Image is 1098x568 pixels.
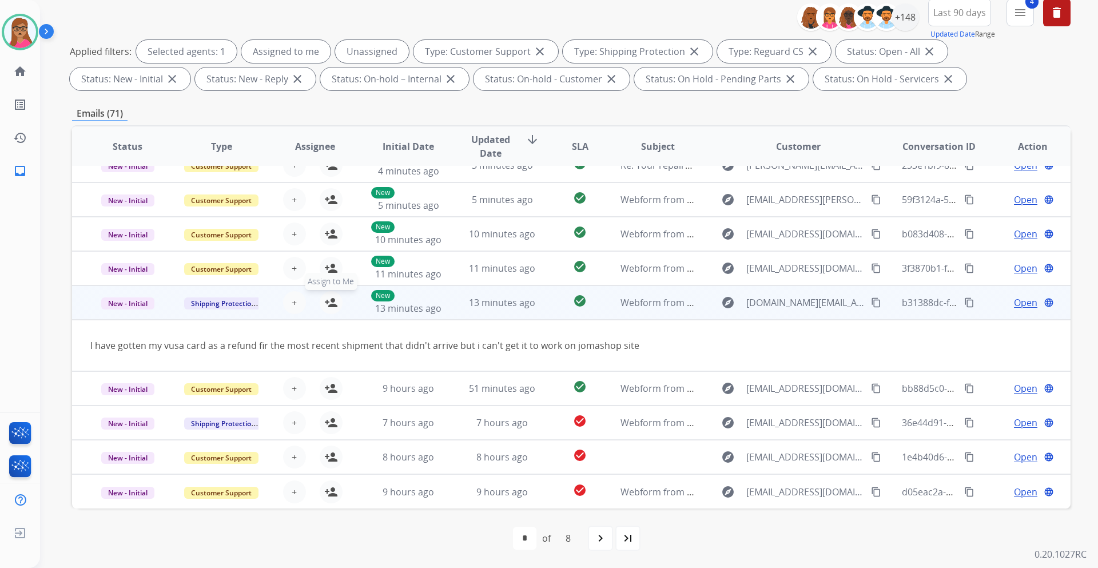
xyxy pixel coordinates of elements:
mat-icon: check_circle [573,225,587,239]
mat-icon: explore [721,193,735,206]
p: New [371,256,395,267]
span: New - Initial [101,263,154,275]
mat-icon: check_circle [573,414,587,428]
div: Assigned to me [241,40,331,63]
button: + [283,480,306,503]
mat-icon: content_copy [871,263,881,273]
mat-icon: content_copy [964,263,974,273]
span: 13 minutes ago [469,296,535,309]
span: 10 minutes ago [375,233,441,246]
p: Applied filters: [70,45,132,58]
mat-icon: content_copy [964,229,974,239]
mat-icon: person_add [324,485,338,499]
mat-icon: person_add [324,193,338,206]
span: Shipping Protection [184,418,262,430]
span: [EMAIL_ADDRESS][DOMAIN_NAME] [746,382,864,395]
button: Updated Date [930,30,975,39]
span: 11 minutes ago [469,262,535,275]
mat-icon: person_add [324,261,338,275]
span: New - Initial [101,452,154,464]
span: + [292,382,297,395]
span: 7 hours ago [383,416,434,429]
img: avatar [4,16,36,48]
span: Open [1014,485,1037,499]
mat-icon: check_circle [573,294,587,308]
span: Open [1014,450,1037,464]
div: 8 [556,527,580,550]
mat-icon: home [13,65,27,78]
mat-icon: content_copy [871,418,881,428]
div: Status: On-hold - Customer [474,67,630,90]
span: 59f3124a-56ca-4207-9f7f-47933beda29c [902,193,1071,206]
mat-icon: arrow_downward [526,133,539,146]
span: Range [930,29,995,39]
mat-icon: content_copy [871,487,881,497]
span: + [292,193,297,206]
span: Webform from [EMAIL_ADDRESS][DOMAIN_NAME] on [DATE] [620,486,880,498]
mat-icon: list_alt [13,98,27,112]
div: Status: New - Initial [70,67,190,90]
span: + [292,416,297,430]
button: + [283,291,306,314]
span: Webform from [EMAIL_ADDRESS][DOMAIN_NAME] on [DATE] [620,262,880,275]
span: Initial Date [383,140,434,153]
button: + [283,446,306,468]
span: [EMAIL_ADDRESS][DOMAIN_NAME] [746,450,864,464]
mat-icon: check_circle [573,483,587,497]
mat-icon: check_circle [573,260,587,273]
span: Customer Support [184,487,258,499]
mat-icon: check_circle [573,380,587,394]
span: Open [1014,193,1037,206]
span: [EMAIL_ADDRESS][DOMAIN_NAME] [746,227,864,241]
mat-icon: check_circle [573,191,587,205]
span: 51 minutes ago [469,382,535,395]
mat-icon: language [1044,297,1054,308]
span: Webform from [EMAIL_ADDRESS][DOMAIN_NAME] on [DATE] [620,382,880,395]
mat-icon: explore [721,261,735,275]
span: + [292,227,297,241]
span: Open [1014,261,1037,275]
mat-icon: close [291,72,304,86]
span: Customer Support [184,194,258,206]
span: SLA [572,140,588,153]
div: +148 [892,3,919,31]
mat-icon: close [783,72,797,86]
div: Selected agents: 1 [136,40,237,63]
span: New - Initial [101,487,154,499]
span: 3f3870b1-f99c-4db0-9108-2fd929bdb30d [902,262,1075,275]
span: 13 minutes ago [375,302,441,315]
mat-icon: check_circle [573,448,587,462]
span: Customer [776,140,821,153]
mat-icon: language [1044,263,1054,273]
span: 9 hours ago [383,382,434,395]
span: Webform from [EMAIL_ADDRESS][PERSON_NAME][DOMAIN_NAME] on [DATE] [620,193,950,206]
mat-icon: person_add [324,382,338,395]
mat-icon: content_copy [964,418,974,428]
span: Last 90 days [933,10,986,15]
span: New - Initial [101,229,154,241]
mat-icon: content_copy [871,383,881,394]
mat-icon: explore [721,296,735,309]
mat-icon: delete [1050,6,1064,19]
mat-icon: explore [721,382,735,395]
mat-icon: person_add [324,296,338,309]
mat-icon: content_copy [964,452,974,462]
span: 11 minutes ago [375,268,441,280]
span: 9 hours ago [476,486,528,498]
div: Type: Shipping Protection [563,40,713,63]
div: Type: Reguard CS [717,40,831,63]
div: Status: On Hold - Servicers [813,67,966,90]
span: 4 minutes ago [378,165,439,177]
mat-icon: content_copy [871,229,881,239]
span: Open [1014,416,1037,430]
button: + [283,257,306,280]
span: [DOMAIN_NAME][EMAIL_ADDRESS][DOMAIN_NAME] [746,296,864,309]
div: of [542,531,551,545]
mat-icon: language [1044,383,1054,394]
mat-icon: menu [1013,6,1027,19]
span: Webform from [EMAIL_ADDRESS][DOMAIN_NAME] on [DATE] [620,228,880,240]
mat-icon: navigate_next [594,531,607,545]
mat-icon: content_copy [964,487,974,497]
button: + [283,188,306,211]
mat-icon: content_copy [871,194,881,205]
